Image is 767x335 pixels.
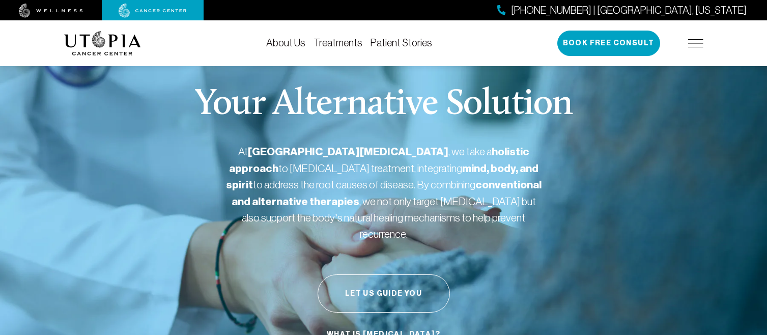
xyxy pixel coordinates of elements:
[226,144,542,242] p: At , we take a to [MEDICAL_DATA] treatment, integrating to address the root causes of disease. By...
[314,37,362,48] a: Treatments
[248,145,448,158] strong: [GEOGRAPHIC_DATA][MEDICAL_DATA]
[557,31,660,56] button: Book Free Consult
[266,37,305,48] a: About Us
[194,87,573,123] p: Your Alternative Solution
[497,3,747,18] a: [PHONE_NUMBER] | [GEOGRAPHIC_DATA], [US_STATE]
[64,31,141,55] img: logo
[19,4,83,18] img: wellness
[511,3,747,18] span: [PHONE_NUMBER] | [GEOGRAPHIC_DATA], [US_STATE]
[229,145,529,175] strong: holistic approach
[232,178,542,208] strong: conventional and alternative therapies
[371,37,432,48] a: Patient Stories
[688,39,703,47] img: icon-hamburger
[318,274,450,313] button: Let Us Guide You
[119,4,187,18] img: cancer center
